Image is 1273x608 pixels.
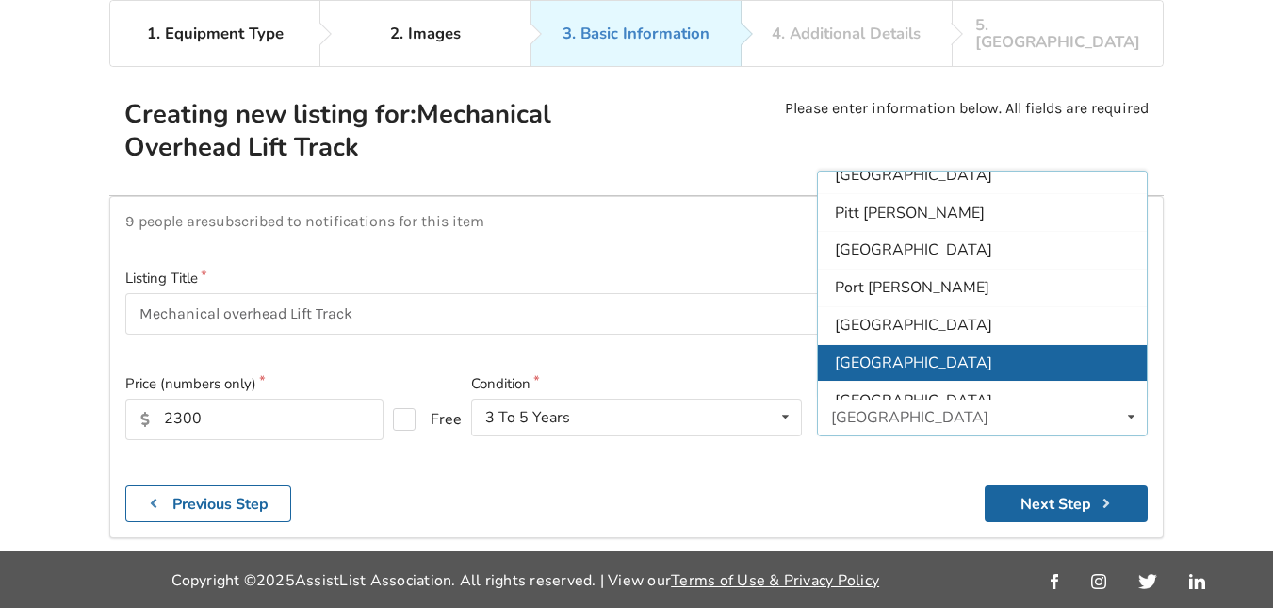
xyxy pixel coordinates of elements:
div: 3. Basic Information [563,25,710,42]
label: Condition [471,373,802,395]
span: [GEOGRAPHIC_DATA] [835,165,992,186]
button: Previous Step [125,485,291,522]
p: 9 people are subscribed to notifications for this item [125,212,1148,230]
img: twitter_link [1138,574,1156,589]
span: Port [PERSON_NAME] [835,278,989,299]
img: instagram_link [1091,574,1106,589]
b: Previous Step [172,494,269,515]
img: facebook_link [1051,574,1058,589]
a: Terms of Use & Privacy Policy [671,570,879,591]
span: [GEOGRAPHIC_DATA] [835,353,992,373]
h2: Creating new listing for: Mechanical Overhead Lift Track [124,98,633,165]
div: 1. Equipment Type [147,25,284,42]
span: [GEOGRAPHIC_DATA] [835,390,992,411]
label: Price (numbers only) [125,373,456,395]
span: [GEOGRAPHIC_DATA] [835,315,992,336]
button: Next Step [985,485,1148,522]
span: Pitt [PERSON_NAME] [835,203,985,223]
img: linkedin_link [1189,574,1205,589]
div: 2. Images [390,25,461,42]
div: [GEOGRAPHIC_DATA] [831,410,988,425]
label: Free [393,408,447,431]
label: Listing Title [125,268,1148,289]
p: Please enter information below. All fields are required [785,98,1149,180]
span: [GEOGRAPHIC_DATA] [835,240,992,261]
div: 3 To 5 Years [485,410,570,425]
